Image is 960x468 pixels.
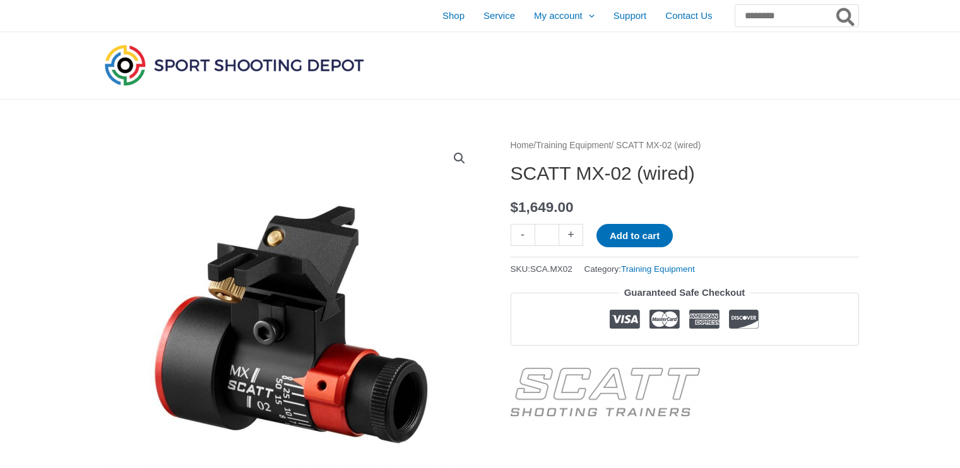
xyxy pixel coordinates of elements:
[448,147,471,170] a: View full-screen image gallery
[530,264,572,274] span: SCA.MX02
[596,224,673,247] button: Add to cart
[102,42,367,88] img: Sport Shooting Depot
[536,141,611,150] a: Training Equipment
[584,261,695,277] span: Category:
[511,141,534,150] a: Home
[619,284,750,301] legend: Guaranteed Safe Checkout
[511,365,700,420] a: SCATT
[511,224,535,246] a: -
[535,224,559,246] input: Product quantity
[511,261,572,277] span: SKU:
[511,162,859,185] h1: SCATT MX-02 (wired)
[621,264,695,274] a: Training Equipment
[511,137,859,154] nav: Breadcrumb
[511,199,519,215] span: $
[559,224,583,246] a: +
[511,199,574,215] bdi: 1,649.00
[834,5,858,26] button: Search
